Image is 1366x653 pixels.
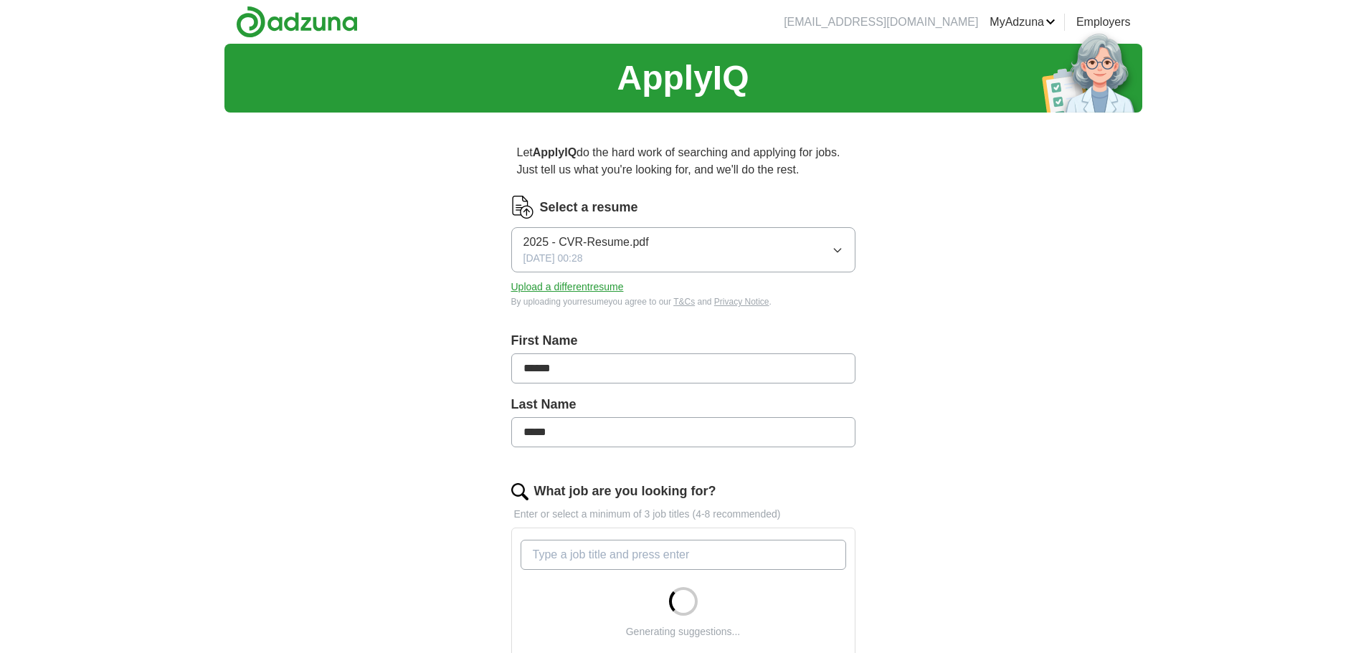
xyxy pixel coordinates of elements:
img: Adzuna logo [236,6,358,38]
input: Type a job title and press enter [521,540,846,570]
strong: ApplyIQ [533,146,577,158]
div: Generating suggestions... [626,624,741,639]
p: Let do the hard work of searching and applying for jobs. Just tell us what you're looking for, an... [511,138,855,184]
img: search.png [511,483,528,500]
div: By uploading your resume you agree to our and . [511,295,855,308]
label: First Name [511,331,855,351]
a: T&Cs [673,297,695,307]
button: 2025 - CVR-Resume.pdf[DATE] 00:28 [511,227,855,272]
a: MyAdzuna [990,14,1056,31]
label: Last Name [511,395,855,414]
a: Privacy Notice [714,297,769,307]
h1: ApplyIQ [617,52,749,104]
span: [DATE] 00:28 [523,251,583,266]
a: Employers [1076,14,1131,31]
label: Select a resume [540,198,638,217]
p: Enter or select a minimum of 3 job titles (4-8 recommended) [511,507,855,522]
span: 2025 - CVR-Resume.pdf [523,234,649,251]
label: What job are you looking for? [534,482,716,501]
img: CV Icon [511,196,534,219]
li: [EMAIL_ADDRESS][DOMAIN_NAME] [784,14,978,31]
button: Upload a differentresume [511,280,624,295]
